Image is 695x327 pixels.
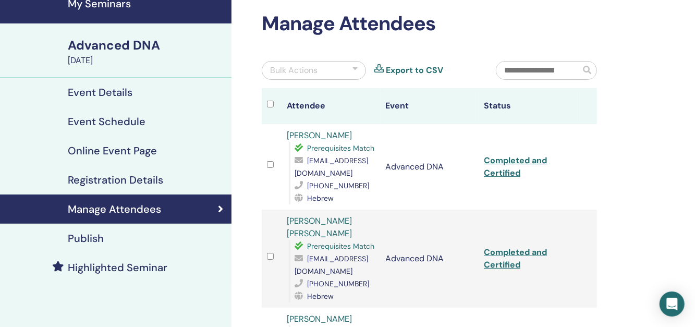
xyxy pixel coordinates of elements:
[484,247,547,270] a: Completed and Certified
[62,37,231,67] a: Advanced DNA[DATE]
[270,64,318,77] div: Bulk Actions
[307,181,369,190] span: [PHONE_NUMBER]
[68,174,163,186] h4: Registration Details
[68,261,167,274] h4: Highlighted Seminar
[380,210,479,308] td: Advanced DNA
[386,64,443,77] a: Export to CSV
[307,241,374,251] span: Prerequisites Match
[380,124,479,210] td: Advanced DNA
[68,115,145,128] h4: Event Schedule
[287,313,352,324] a: [PERSON_NAME]
[68,86,132,99] h4: Event Details
[68,144,157,157] h4: Online Event Page
[68,203,161,215] h4: Manage Attendees
[307,143,374,153] span: Prerequisites Match
[479,88,577,124] th: Status
[660,292,685,317] div: Open Intercom Messenger
[484,155,547,178] a: Completed and Certified
[282,88,380,124] th: Attendee
[262,12,597,36] h2: Manage Attendees
[307,279,369,288] span: [PHONE_NUMBER]
[287,215,352,239] a: [PERSON_NAME] [PERSON_NAME]
[295,156,368,178] span: [EMAIL_ADDRESS][DOMAIN_NAME]
[307,193,334,203] span: Hebrew
[68,232,104,245] h4: Publish
[307,292,334,301] span: Hebrew
[68,54,225,67] div: [DATE]
[68,37,225,54] div: Advanced DNA
[287,130,352,141] a: [PERSON_NAME]
[295,254,368,276] span: [EMAIL_ADDRESS][DOMAIN_NAME]
[380,88,479,124] th: Event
